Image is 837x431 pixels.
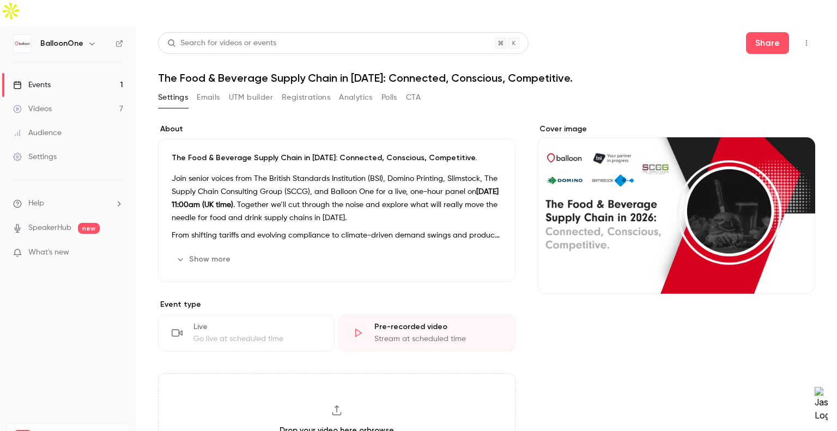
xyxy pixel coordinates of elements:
section: Cover image [537,124,815,294]
button: UTM builder [229,89,273,106]
div: LiveGo live at scheduled time [158,314,335,351]
li: help-dropdown-opener [13,198,123,209]
img: BalloonOne [14,35,31,52]
div: Live [193,321,321,332]
h1: The Food & Beverage Supply Chain in [DATE]: Connected, Conscious, Competitive. [158,71,815,84]
p: From shifting tariffs and evolving compliance to climate-driven demand swings and product authent... [172,229,502,242]
div: Videos [13,104,52,114]
h6: BalloonOne [40,38,83,49]
button: Settings [158,89,188,106]
button: Emails [197,89,220,106]
button: CTA [406,89,421,106]
div: Stream at scheduled time [374,333,502,344]
div: Go live at scheduled time [193,333,321,344]
span: new [78,223,100,234]
button: Share [746,32,789,54]
label: About [158,124,515,135]
p: Join senior voices from The British Standards Institution (BSI), Domino Printing, Slimstock, The ... [172,172,502,224]
label: Cover image [537,124,815,135]
button: Show more [172,251,237,268]
button: Registrations [282,89,330,106]
div: Audience [13,128,62,138]
div: Search for videos or events [167,38,276,49]
span: Help [28,198,44,209]
div: Pre-recorded video [374,321,502,332]
div: Events [13,80,51,90]
a: SpeakerHub [28,222,71,234]
p: The Food & Beverage Supply Chain in [DATE]: Connected, Conscious, Competitive. [172,153,502,163]
iframe: Noticeable Trigger [110,248,123,258]
p: Event type [158,299,515,310]
div: Settings [13,151,57,162]
div: Pre-recorded videoStream at scheduled time [339,314,515,351]
button: Polls [381,89,397,106]
button: Analytics [339,89,373,106]
span: What's new [28,247,69,258]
